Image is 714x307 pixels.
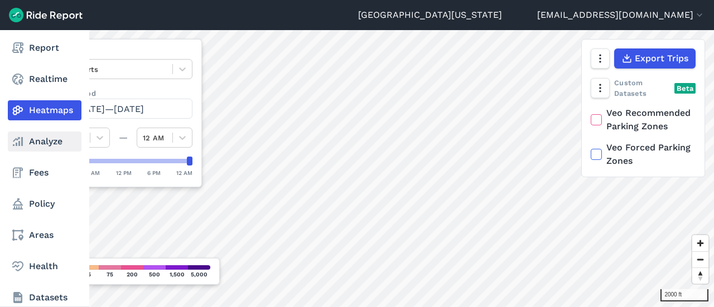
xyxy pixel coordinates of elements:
[8,194,81,214] a: Policy
[614,48,696,69] button: Export Trips
[635,52,688,65] span: Export Trips
[8,38,81,58] a: Report
[8,225,81,245] a: Areas
[110,131,137,144] div: —
[54,48,192,59] label: Data Type
[8,131,81,152] a: Analyze
[8,100,81,120] a: Heatmaps
[8,163,81,183] a: Fees
[54,88,192,99] label: Data Period
[147,168,161,178] div: 6 PM
[176,168,192,178] div: 12 AM
[8,69,81,89] a: Realtime
[8,256,81,276] a: Health
[36,30,714,307] canvas: Map
[692,251,708,267] button: Zoom out
[660,289,708,301] div: 2000 ft
[54,99,192,119] button: [DATE]—[DATE]
[692,235,708,251] button: Zoom in
[692,267,708,284] button: Reset bearing to north
[591,106,696,133] label: Veo Recommended Parking Zones
[358,8,502,22] a: [GEOGRAPHIC_DATA][US_STATE]
[591,141,696,168] label: Veo Forced Parking Zones
[116,168,132,178] div: 12 PM
[591,77,696,99] div: Custom Datasets
[674,83,696,94] div: Beta
[75,104,144,114] span: [DATE]—[DATE]
[86,168,100,178] div: 6 AM
[537,8,705,22] button: [EMAIL_ADDRESS][DOMAIN_NAME]
[9,8,83,22] img: Ride Report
